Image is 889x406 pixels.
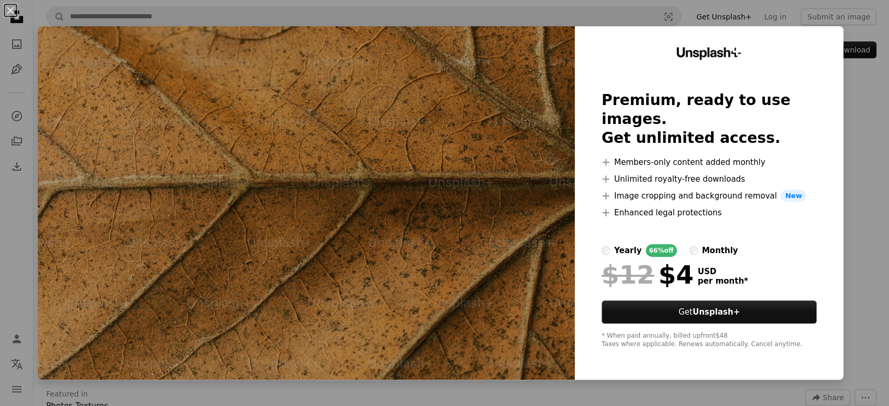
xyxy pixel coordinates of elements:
[602,261,694,288] div: $4
[702,244,738,257] div: monthly
[602,206,817,219] li: Enhanced legal protections
[692,307,740,317] strong: Unsplash+
[698,267,748,276] span: USD
[698,276,748,286] span: per month *
[602,91,817,148] h2: Premium, ready to use images. Get unlimited access.
[602,300,817,324] button: GetUnsplash+
[646,244,677,257] div: 66% off
[602,246,610,255] input: yearly66%off
[689,246,698,255] input: monthly
[602,190,817,202] li: Image cropping and background removal
[614,244,642,257] div: yearly
[602,261,654,288] span: $12
[602,332,817,349] div: * When paid annually, billed upfront $48 Taxes where applicable. Renews automatically. Cancel any...
[781,190,806,202] span: New
[602,173,817,185] li: Unlimited royalty-free downloads
[602,156,817,169] li: Members-only content added monthly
